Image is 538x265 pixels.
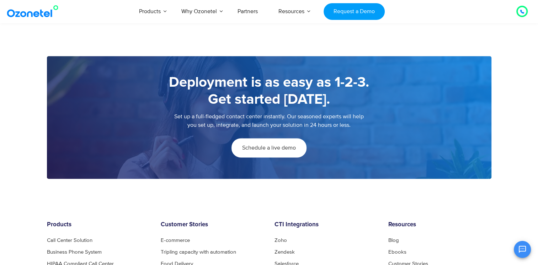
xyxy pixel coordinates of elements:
[47,238,92,243] a: Call Center Solution
[324,3,384,20] a: Request a Demo
[161,238,190,243] a: E-commerce
[231,138,307,157] a: Schedule a live demo
[275,238,287,243] a: Zoho
[275,221,378,228] h6: CTI Integrations
[47,249,102,255] a: Business Phone System
[388,238,399,243] a: Blog
[388,221,491,228] h6: Resources
[514,241,531,258] button: Open chat
[242,145,296,151] span: Schedule a live demo
[161,221,264,228] h6: Customer Stories
[61,74,477,108] h5: Deployment is as easy as 1-2-3. Get started [DATE].
[47,221,150,228] h6: Products
[161,249,236,255] a: Tripling capacity with automation
[61,112,477,129] p: Set up a full-fledged contact center instantly. Our seasoned experts will help you set up, integr...
[275,249,295,255] a: Zendesk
